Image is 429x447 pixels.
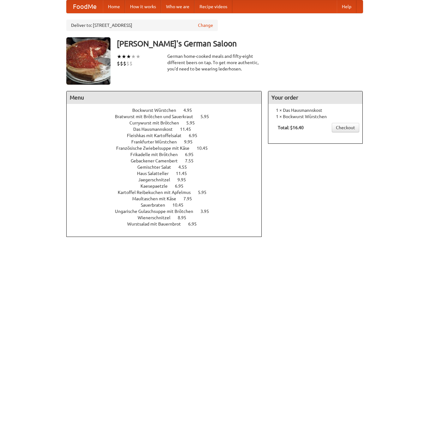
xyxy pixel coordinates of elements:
img: angular.jpg [66,37,110,85]
li: 1 × Das Hausmannskost [271,107,359,113]
span: 10.45 [172,202,190,208]
span: Kartoffel Reibekuchen mit Apfelmus [118,190,197,195]
a: Jaegerschnitzel 9.95 [138,177,198,182]
a: Kartoffel Reibekuchen mit Apfelmus 5.95 [118,190,218,195]
a: Wienerschnitzel 8.95 [138,215,198,220]
li: $ [120,60,123,67]
a: Currywurst mit Brötchen 5.95 [129,120,206,125]
div: Deliver to: [STREET_ADDRESS] [66,20,218,31]
span: 4.55 [178,165,193,170]
li: $ [129,60,133,67]
a: Change [198,22,213,28]
span: Ungarische Gulaschsuppe mit Brötchen [115,209,200,214]
h4: Your order [268,91,362,104]
span: 8.95 [178,215,193,220]
li: ★ [136,53,140,60]
span: 5.95 [198,190,213,195]
span: Fleishkas mit Kartoffelsalat [127,133,188,138]
span: 5.95 [200,114,215,119]
span: 10.45 [197,146,214,151]
div: German home-cooked meals and fifty-eight different beers on tap. To get more authentic, you'd nee... [167,53,262,72]
span: 7.55 [185,158,200,163]
span: Jaegerschnitzel [138,177,176,182]
a: Gemischter Salat 4.55 [137,165,199,170]
span: 6.95 [189,133,204,138]
span: 6.95 [175,184,190,189]
span: Kaesepaetzle [140,184,174,189]
span: Maultaschen mit Käse [132,196,182,201]
a: Frikadelle mit Brötchen 6.95 [130,152,205,157]
li: ★ [131,53,136,60]
h4: Menu [67,91,262,104]
a: Fleishkas mit Kartoffelsalat 6.95 [127,133,209,138]
a: Wurstsalad mit Bauernbrot 6.95 [127,221,208,227]
span: Frankfurter Würstchen [131,139,183,144]
a: Haus Salatteller 11.45 [137,171,199,176]
li: $ [123,60,126,67]
a: Who we are [161,0,194,13]
b: Total: $16.40 [278,125,304,130]
a: Ungarische Gulaschsuppe mit Brötchen 3.95 [115,209,221,214]
span: 4.95 [183,108,198,113]
span: Gebackener Camenbert [131,158,184,163]
li: ★ [122,53,126,60]
h3: [PERSON_NAME]'s German Saloon [117,37,363,50]
a: Maultaschen mit Käse 7.95 [132,196,204,201]
a: Französische Zwiebelsuppe mit Käse 10.45 [116,146,219,151]
span: Haus Salatteller [137,171,175,176]
span: Wurstsalad mit Bauernbrot [127,221,187,227]
span: Frikadelle mit Brötchen [130,152,184,157]
span: Currywurst mit Brötchen [129,120,185,125]
li: ★ [126,53,131,60]
a: Checkout [332,123,359,132]
span: Das Hausmannskost [133,127,179,132]
li: $ [117,60,120,67]
span: Wienerschnitzel [138,215,177,220]
a: Sauerbraten 10.45 [141,202,195,208]
a: Das Hausmannskost 11.45 [133,127,203,132]
span: 11.45 [180,127,197,132]
span: Französische Zwiebelsuppe mit Käse [116,146,196,151]
span: 7.95 [183,196,198,201]
li: $ [126,60,129,67]
a: Kaesepaetzle 6.95 [140,184,195,189]
a: Frankfurter Würstchen 9.95 [131,139,204,144]
span: 6.95 [185,152,200,157]
span: Bockwurst Würstchen [132,108,182,113]
span: 9.95 [184,139,199,144]
span: Bratwurst mit Brötchen und Sauerkraut [115,114,200,119]
a: Home [103,0,125,13]
a: Bratwurst mit Brötchen und Sauerkraut 5.95 [115,114,221,119]
span: 3.95 [200,209,215,214]
span: 5.95 [186,120,201,125]
span: Sauerbraten [141,202,171,208]
span: Gemischter Salat [137,165,177,170]
span: 11.45 [176,171,193,176]
a: How it works [125,0,161,13]
span: 6.95 [188,221,203,227]
a: Bockwurst Würstchen 4.95 [132,108,204,113]
a: Gebackener Camenbert 7.55 [131,158,205,163]
span: 9.95 [177,177,192,182]
a: Help [337,0,356,13]
a: FoodMe [67,0,103,13]
li: 1 × Bockwurst Würstchen [271,113,359,120]
li: ★ [117,53,122,60]
a: Recipe videos [194,0,232,13]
